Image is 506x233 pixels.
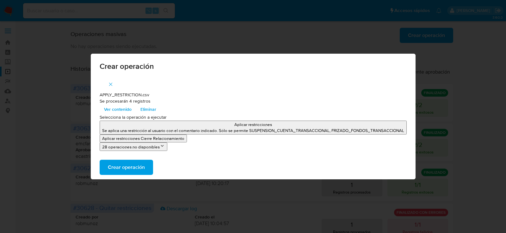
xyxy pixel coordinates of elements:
[140,105,156,114] span: Eliminar
[100,92,407,98] p: APPLY_RESTRICTION.csv
[100,142,167,151] button: 28 operaciones no disponibles
[102,135,184,141] p: Aplicar restricciones Cierre Relacionamiento
[100,121,407,134] button: Aplicar restriccionesSe aplica una restricción al usuario con el comentario indicado. Sólo se per...
[100,104,136,114] button: Ver contenido
[100,98,407,105] p: Se procesarán 4 registros
[102,122,404,128] p: Aplicar restricciones
[100,114,407,121] p: Selecciona la operación a ejecutar
[100,160,153,175] button: Crear operación
[100,63,407,70] span: Crear operación
[102,128,404,134] p: Se aplica una restricción al usuario con el comentario indicado. Sólo se permite SUSPENSION_CUENT...
[104,105,132,114] span: Ver contenido
[108,160,145,174] span: Crear operación
[136,104,161,114] button: Eliminar
[100,134,187,142] button: Aplicar restricciones Cierre Relacionamiento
